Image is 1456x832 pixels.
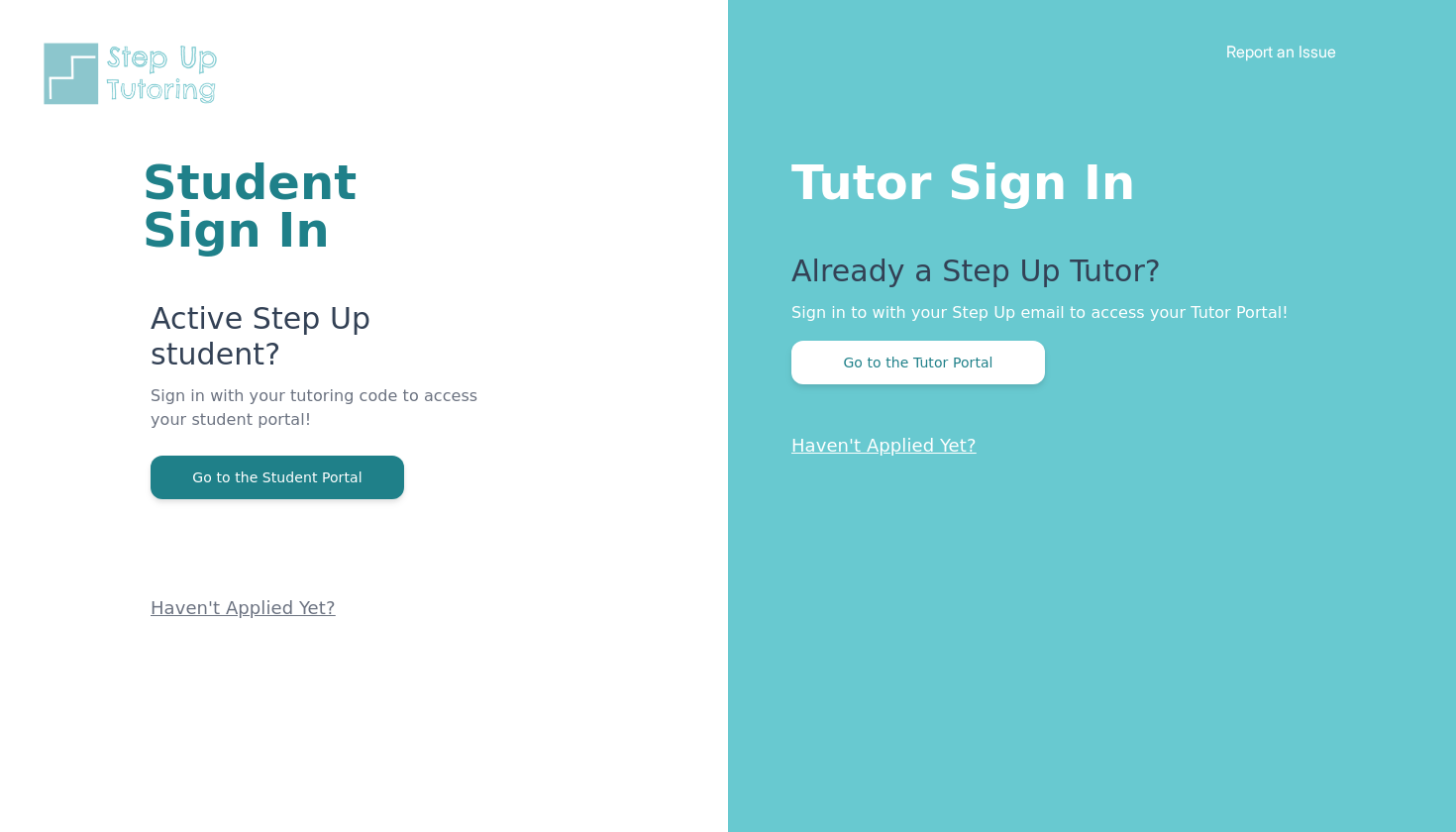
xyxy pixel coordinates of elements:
a: Report an Issue [1226,42,1336,61]
img: Step Up Tutoring horizontal logo [40,40,230,108]
a: Go to the Student Portal [151,468,404,486]
p: Sign in with your tutoring code to access your student portal! [151,384,490,456]
p: Already a Step Up Tutor? [791,254,1377,301]
h1: Tutor Sign In [791,151,1377,206]
a: Haven't Applied Yet? [791,435,977,456]
button: Go to the Student Portal [151,456,404,499]
p: Active Step Up student? [151,301,490,384]
a: Haven't Applied Yet? [151,597,336,618]
button: Go to the Tutor Portal [791,341,1045,384]
h1: Student Sign In [143,158,490,254]
a: Go to the Tutor Portal [791,353,1045,371]
p: Sign in to with your Step Up email to access your Tutor Portal! [791,301,1377,325]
